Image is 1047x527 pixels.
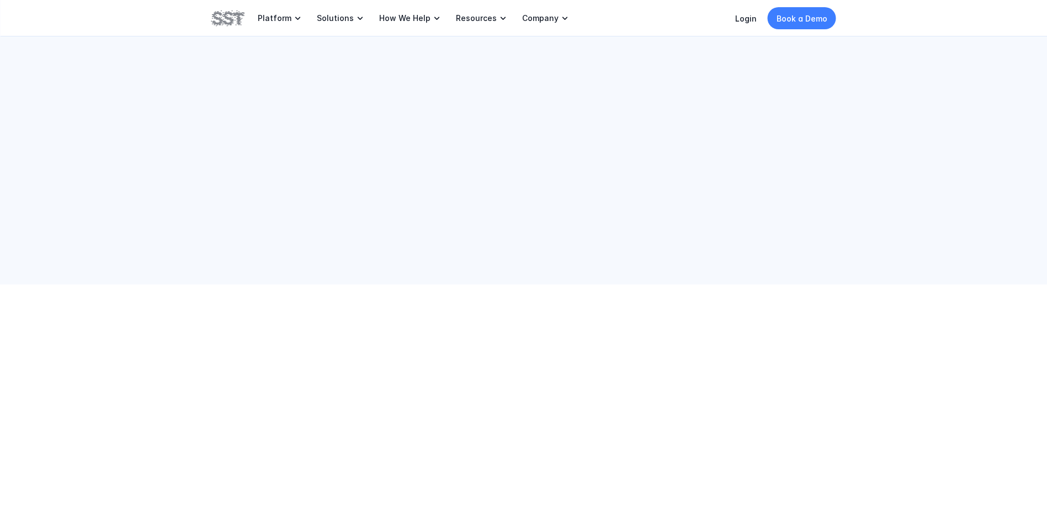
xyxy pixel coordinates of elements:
p: Resources [456,13,497,23]
p: Company [522,13,559,23]
img: SST logo [211,9,245,28]
a: Login [735,14,757,23]
p: How We Help [379,13,431,23]
p: To reduce the incidence of errors in the operating room, quality and safety improvement initiativ... [535,376,836,468]
p: Book a Demo [777,13,827,24]
a: OR Black Box® [310,403,374,414]
p: This editorial discusses the importance of improving safety culture in operating rooms using the ... [211,376,513,495]
p: Solutions [317,13,354,23]
p: Platform [258,13,291,23]
h6: Overview [211,356,259,370]
a: Book a Demo [768,7,836,29]
h6: Results [535,356,572,370]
